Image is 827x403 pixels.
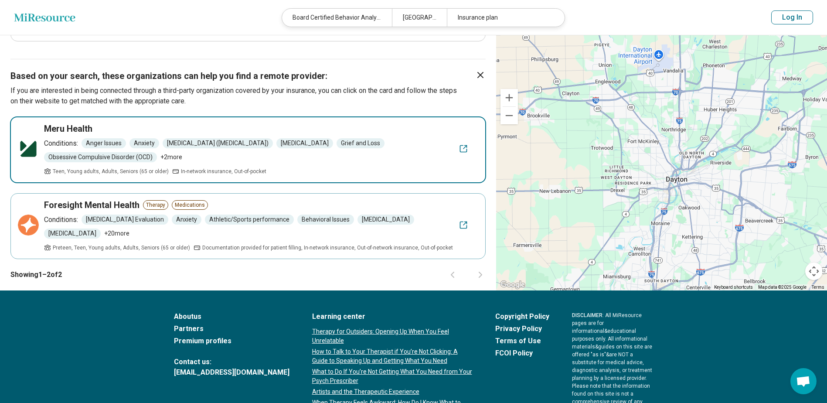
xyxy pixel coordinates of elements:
[312,347,473,365] a: How to Talk to Your Therapist if You’re Not Clicking: A Guide to Speaking Up and Getting What You...
[805,263,823,280] button: Map camera controls
[392,9,447,27] div: [GEOGRAPHIC_DATA]
[297,215,354,225] span: Behavioral Issues
[572,312,602,318] span: DISCLAIMER
[174,357,289,367] span: Contact us:
[181,167,266,175] span: In-network insurance, Out-of-pocket
[129,138,159,148] span: Anxiety
[44,199,140,211] h3: Foresight Mental Health
[714,284,753,290] button: Keyboard shortcuts
[205,215,294,225] span: Athletic/Sports performance
[276,138,333,148] span: [MEDICAL_DATA]
[498,279,527,290] img: Google
[143,200,168,210] span: Therapy
[174,324,289,334] a: Partners
[82,215,168,225] span: [MEDICAL_DATA] Evaluation
[44,123,92,135] h3: Meru Health
[10,193,486,259] a: Foresight Mental HealthTherapyMedicationsConditions:[MEDICAL_DATA] EvaluationAnxietyAthletic/Spor...
[53,167,169,175] span: Teen, Young adults, Adults, Seniors (65 or older)
[160,153,182,162] span: + 2 more
[312,311,473,322] a: Learning center
[495,348,549,359] a: FCOI Policy
[172,200,208,210] span: Medications
[447,9,557,27] div: Insurance plan
[44,215,78,225] p: Conditions:
[771,10,813,24] button: Log In
[475,270,486,280] button: Next page
[174,367,289,378] a: [EMAIL_ADDRESS][DOMAIN_NAME]
[10,116,486,183] a: Meru HealthConditions:Anger IssuesAnxiety[MEDICAL_DATA] ([MEDICAL_DATA])[MEDICAL_DATA]Grief and L...
[44,152,157,162] span: Obsessive Compulsive Disorder (OCD)
[495,336,549,346] a: Terms of Use
[495,324,549,334] a: Privacy Policy
[172,215,201,225] span: Anxiety
[758,285,807,290] span: Map data ©2025 Google
[812,285,824,290] a: Terms (opens in new tab)
[44,229,101,239] span: [MEDICAL_DATA]
[500,89,518,106] button: Zoom in
[44,138,78,149] p: Conditions:
[202,244,453,252] span: Documentation provided for patient filling, In-network insurance, Out-of-network insurance, Out-o...
[53,244,190,252] span: Preteen, Teen, Young adults, Adults, Seniors (65 or older)
[312,367,473,386] a: What to Do If You’re Not Getting What You Need from Your Psych Prescriber
[790,368,817,394] div: Open chat
[447,270,458,280] button: Previous page
[498,279,527,290] a: Open this area in Google Maps (opens a new window)
[174,311,289,322] a: Aboutus
[495,311,549,322] a: Copyright Policy
[82,138,126,148] span: Anger Issues
[104,229,129,238] span: + 20 more
[312,327,473,345] a: Therapy for Outsiders: Opening Up When You Feel Unrelatable
[357,215,414,225] span: [MEDICAL_DATA]
[282,9,392,27] div: Board Certified Behavior Analyst (BCBA)
[174,336,289,346] a: Premium profiles
[10,259,486,290] div: Showing 1 – 2 of 2
[163,138,273,148] span: [MEDICAL_DATA] ([MEDICAL_DATA])
[500,107,518,124] button: Zoom out
[312,387,473,396] a: Artists and the Therapeutic Experience
[337,138,385,148] span: Grief and Loss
